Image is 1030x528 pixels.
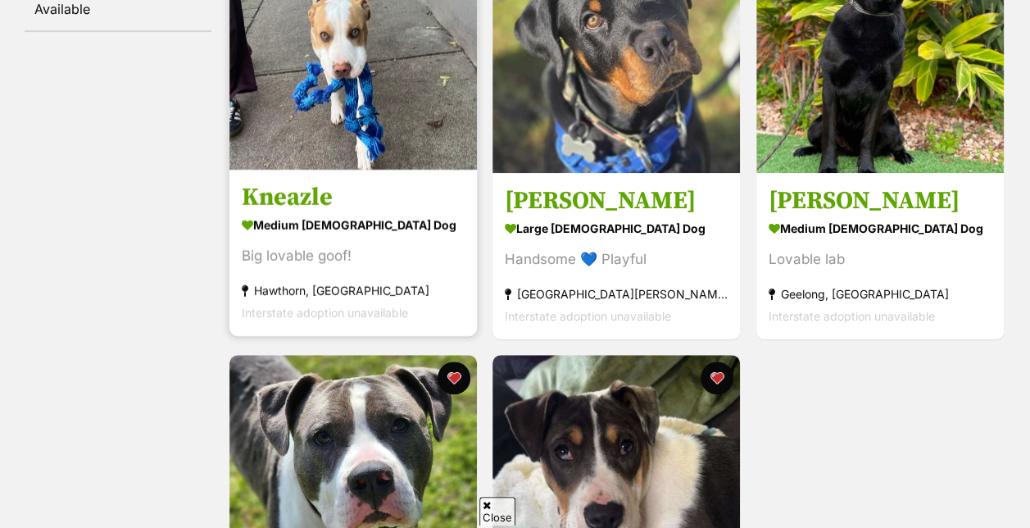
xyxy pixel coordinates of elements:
[492,173,740,339] a: [PERSON_NAME] large [DEMOGRAPHIC_DATA] Dog Handsome 💙 Playful [GEOGRAPHIC_DATA][PERSON_NAME][GEOG...
[701,362,734,394] button: favourite
[756,173,1004,339] a: [PERSON_NAME] medium [DEMOGRAPHIC_DATA] Dog Lovable lab Geelong, [GEOGRAPHIC_DATA] Interstate ado...
[438,362,470,394] button: favourite
[242,306,408,320] span: Interstate adoption unavailable
[229,170,477,336] a: Kneazle medium [DEMOGRAPHIC_DATA] Dog Big lovable goof! Hawthorn, [GEOGRAPHIC_DATA] Interstate ad...
[479,497,515,526] span: Close
[505,216,728,240] div: large [DEMOGRAPHIC_DATA] Dog
[769,309,935,323] span: Interstate adoption unavailable
[242,245,465,267] div: Big lovable goof!
[242,213,465,237] div: medium [DEMOGRAPHIC_DATA] Dog
[769,283,991,305] div: Geelong, [GEOGRAPHIC_DATA]
[505,248,728,271] div: Handsome 💙 Playful
[242,280,465,302] div: Hawthorn, [GEOGRAPHIC_DATA]
[769,216,991,240] div: medium [DEMOGRAPHIC_DATA] Dog
[769,185,991,216] h3: [PERSON_NAME]
[242,182,465,213] h3: Kneazle
[769,248,991,271] div: Lovable lab
[505,309,671,323] span: Interstate adoption unavailable
[505,283,728,305] div: [GEOGRAPHIC_DATA][PERSON_NAME][GEOGRAPHIC_DATA]
[505,185,728,216] h3: [PERSON_NAME]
